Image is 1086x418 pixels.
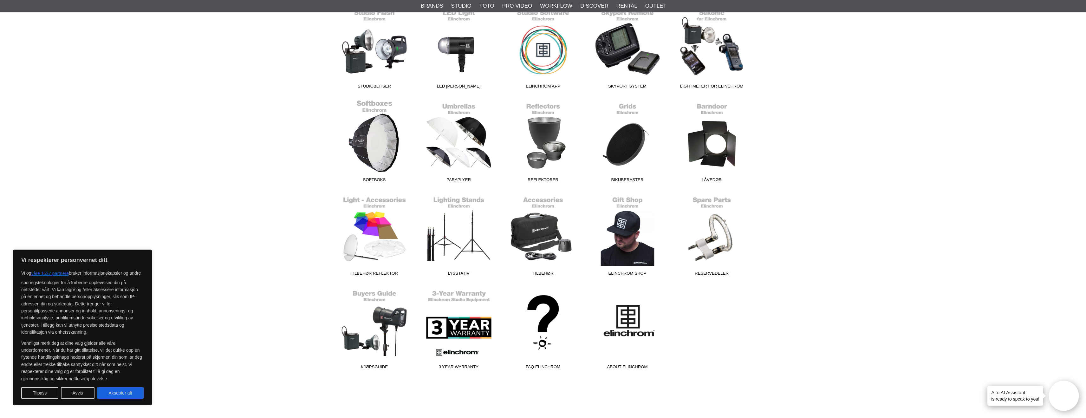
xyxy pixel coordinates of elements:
a: Bikuberaster [585,100,670,185]
p: Vennligst merk deg at dine valg gjelder alle våre underdomener. Når du har gitt tillatelse, vil d... [21,340,144,382]
a: Discover [580,2,608,10]
a: FAQ Elinchrom [501,287,585,372]
a: Kjøpsguide [332,287,417,372]
span: Skyport System [585,83,670,92]
a: Paraplyer [417,100,501,185]
span: Elinchrom Shop [585,270,670,279]
span: About Elinchrom [585,364,670,372]
a: Elinchrom Shop [585,193,670,279]
a: Softboks [332,100,417,185]
a: Tilbehør [501,193,585,279]
a: Elinchrom App [501,6,585,92]
h4: Aifo AI Assistant [991,389,1039,396]
span: Tilbehør [501,270,585,279]
a: Pro Video [502,2,532,10]
div: is ready to speak to you! [987,386,1043,406]
a: LED [PERSON_NAME] [417,6,501,92]
span: Studioblitser [332,83,417,92]
span: Låvedør [670,177,754,185]
a: Skyport System [585,6,670,92]
span: Tilbehør Reflektor [332,270,417,279]
span: Reservedeler [670,270,754,279]
span: Lightmeter for Elinchrom [670,83,754,92]
a: Tilbehør Reflektor [332,193,417,279]
span: Reflektorer [501,177,585,185]
p: Vi og bruker informasjonskapsler og andre sporingsteknologier for å forbedre opplevelsen din på n... [21,268,144,336]
a: 3 Year Warranty [417,287,501,372]
a: Studio [451,2,471,10]
div: Vi respekterer personvernet ditt [13,250,152,405]
a: Reservedeler [670,193,754,279]
button: Aksepter alt [97,387,144,399]
span: Elinchrom App [501,83,585,92]
span: 3 Year Warranty [417,364,501,372]
p: Vi respekterer personvernet ditt [21,256,144,264]
span: FAQ Elinchrom [501,364,585,372]
a: Foto [479,2,494,10]
span: Bikuberaster [585,177,670,185]
span: Lysstativ [417,270,501,279]
a: Workflow [540,2,572,10]
a: Brands [421,2,443,10]
a: Lysstativ [417,193,501,279]
button: våre 1537 partnere [31,268,69,279]
span: Paraplyer [417,177,501,185]
a: Outlet [645,2,667,10]
a: Rental [616,2,637,10]
a: Låvedør [670,100,754,185]
a: About Elinchrom [585,287,670,372]
span: Kjøpsguide [332,364,417,372]
span: LED [PERSON_NAME] [417,83,501,92]
span: Softboks [332,177,417,185]
a: Lightmeter for Elinchrom [670,6,754,92]
button: Avvis [61,387,94,399]
a: Reflektorer [501,100,585,185]
button: Tilpass [21,387,58,399]
a: Studioblitser [332,6,417,92]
